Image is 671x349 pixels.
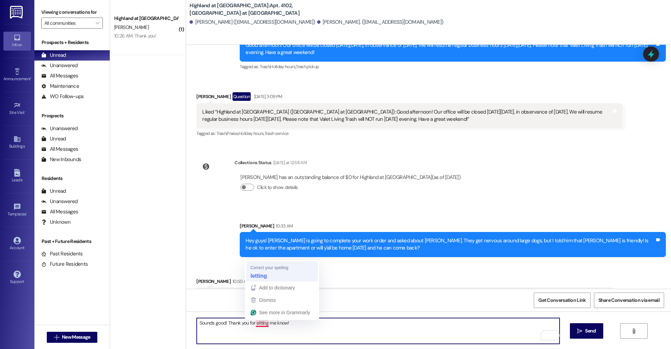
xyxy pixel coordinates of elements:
div: [PERSON_NAME] ([EMAIL_ADDRESS][DOMAIN_NAME]) [190,19,315,26]
i:  [54,335,59,340]
div: Unanswered [41,125,78,132]
div: Past + Future Residents [34,238,110,245]
div: Unread [41,52,66,59]
div: All Messages [41,72,78,80]
div: Unanswered [41,62,78,69]
input: All communities [44,18,92,29]
div: [PERSON_NAME] [196,92,623,103]
span: [PERSON_NAME] [114,24,149,30]
span: Trash pickup [296,64,319,70]
div: 10:33 AM [274,222,293,230]
div: Unanswered [41,198,78,205]
div: Highland at [GEOGRAPHIC_DATA] [114,15,178,22]
span: • [26,211,28,215]
div: Prospects [34,112,110,119]
div: Future Residents [41,261,88,268]
span: Get Conversation Link [538,297,586,304]
a: Account [3,235,31,253]
span: Trash , [260,64,270,70]
i:  [96,20,99,26]
div: Good afternoon! Our office will be closed [DATE][DATE], in observance of [DATE]. We will resume r... [246,42,655,56]
span: • [31,75,32,80]
i:  [577,328,582,334]
div: Hey guys! [PERSON_NAME] is going to complete your work order and asked about [PERSON_NAME]. They ... [246,237,655,252]
span: New Message [62,334,90,341]
i:  [631,328,636,334]
span: Praise , [227,130,238,136]
div: [DATE] at 12:58 AM [272,159,307,166]
div: Prospects + Residents [34,39,110,46]
span: Send [585,327,596,335]
a: Templates • [3,201,31,220]
a: Site Visit • [3,99,31,118]
div: [PERSON_NAME] [240,222,666,232]
div: New Inbounds [41,156,81,163]
a: Inbox [3,32,31,50]
img: ResiDesk Logo [10,6,24,19]
div: All Messages [41,146,78,153]
div: [PERSON_NAME] [196,278,614,287]
div: Unread [41,135,66,142]
div: Unknown [41,219,71,226]
button: Get Conversation Link [534,293,590,308]
span: Holiday hours , [270,64,296,70]
span: Trash , [216,130,227,136]
label: Click to show details [257,184,297,191]
div: 10:50 AM [231,278,250,285]
div: Question [232,92,251,101]
div: 10:26 AM: Thank you! [114,33,156,39]
a: Support [3,268,31,287]
div: Tagged as: [196,128,623,138]
div: WO Follow-ups [41,93,84,100]
div: All Messages [41,208,78,215]
div: [DATE] 3:09 PM [252,93,282,100]
span: Trash service [264,130,289,136]
span: Holiday hours , [239,130,264,136]
div: Residents [34,175,110,182]
div: [PERSON_NAME]. ([EMAIL_ADDRESS][DOMAIN_NAME]) [317,19,444,26]
div: Collections Status [235,159,271,166]
button: New Message [47,332,98,343]
a: Leads [3,167,31,186]
div: Maintenance [41,83,79,90]
button: Send [570,323,603,339]
a: Buildings [3,133,31,152]
textarea: To enrich screen reader interactions, please activate Accessibility in Grammarly extension settings [197,318,560,344]
div: [PERSON_NAME] has an outstanding balance of $0 for Highland at [GEOGRAPHIC_DATA] (as of [DATE]) [240,174,461,181]
div: Past Residents [41,250,83,257]
div: Unread [41,188,66,195]
span: • [25,109,26,114]
div: Tagged as: [240,62,666,72]
button: Share Conversation via email [594,293,664,308]
b: Highland at [GEOGRAPHIC_DATA]: Apt. 4102, [GEOGRAPHIC_DATA] at [GEOGRAPHIC_DATA] [190,2,327,17]
div: Liked “Highland at [GEOGRAPHIC_DATA] ([GEOGRAPHIC_DATA] at [GEOGRAPHIC_DATA]): Good afternoon! Ou... [202,108,612,123]
span: Share Conversation via email [598,297,660,304]
label: Viewing conversations for [41,7,103,18]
